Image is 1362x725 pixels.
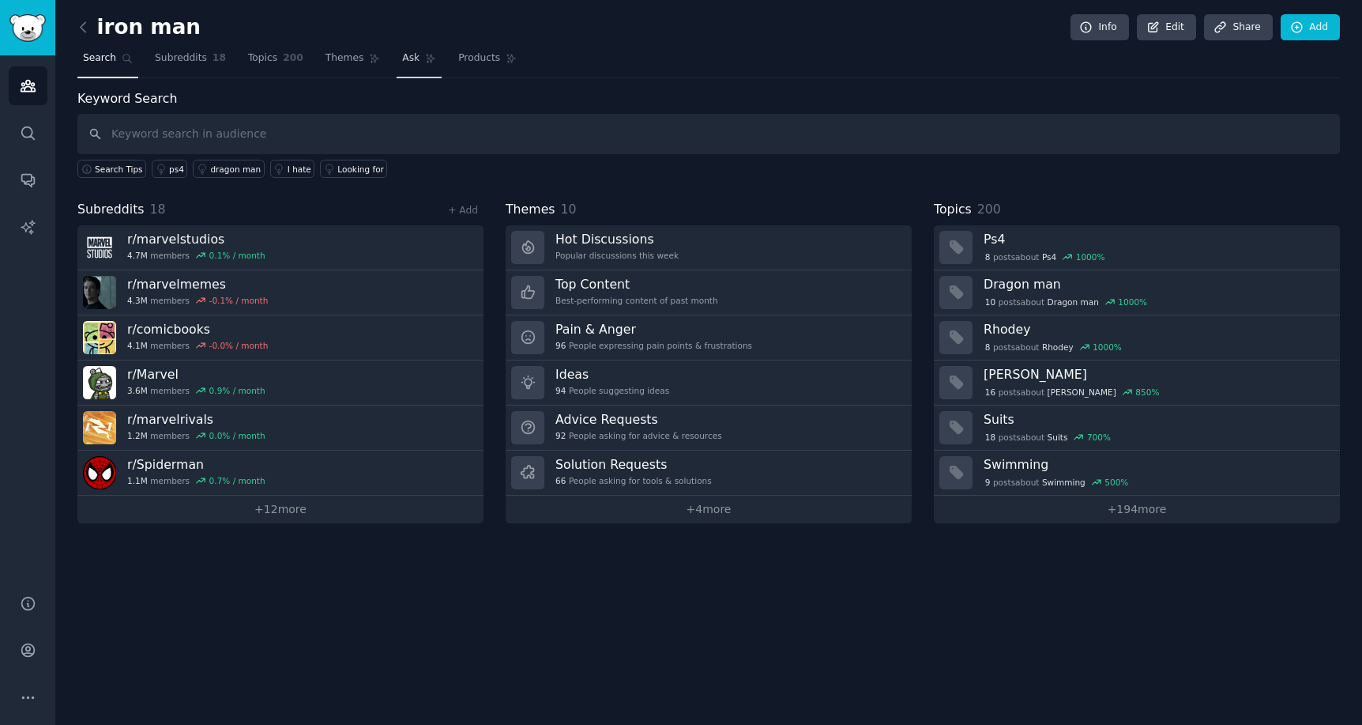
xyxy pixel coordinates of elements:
div: People suggesting ideas [555,385,669,396]
a: Dragon man10postsaboutDragon man1000% [934,270,1340,315]
h3: Swimming [984,456,1329,473]
div: Looking for [337,164,384,175]
span: 66 [555,475,566,486]
a: Ideas94People suggesting ideas [506,361,912,406]
a: Topics200 [243,46,309,78]
span: Dragon man [1048,296,1099,308]
a: I hate [270,160,315,178]
a: Search [77,46,138,78]
div: post s about [984,475,1130,489]
div: 0.7 % / month [209,475,265,486]
a: Swimming9postsaboutSwimming500% [934,451,1340,496]
span: 4.1M [127,340,148,351]
span: 1.1M [127,475,148,486]
h3: r/ marvelmemes [127,276,268,293]
h3: Suits [984,411,1329,428]
span: 3.6M [127,385,148,396]
div: 1000 % [1076,251,1105,262]
div: 0.0 % / month [209,430,265,441]
div: -0.1 % / month [209,295,269,306]
a: Edit [1137,14,1196,41]
span: 200 [283,51,303,66]
div: 0.9 % / month [209,385,265,396]
span: Subreddits [155,51,207,66]
span: Rhodey [1042,342,1074,353]
div: post s about [984,430,1112,444]
img: comicbooks [83,321,116,354]
h3: Advice Requests [555,411,722,428]
a: Ps48postsaboutPs41000% [934,225,1340,270]
div: post s about [984,295,1149,309]
a: ps4 [152,160,187,178]
h3: Ps4 [984,231,1329,247]
span: 94 [555,385,566,396]
div: Popular discussions this week [555,250,679,261]
div: 0.1 % / month [209,250,265,261]
h3: Top Content [555,276,718,293]
span: 10 [985,296,995,308]
button: Search Tips [77,160,146,178]
h3: r/ marvelstudios [127,231,265,247]
a: r/marvelrivals1.2Mmembers0.0% / month [77,406,483,451]
div: dragon man [210,164,261,175]
span: Topics [248,51,277,66]
span: 4.3M [127,295,148,306]
h3: Rhodey [984,321,1329,338]
a: r/Spiderman1.1Mmembers0.7% / month [77,451,483,496]
span: 9 [985,477,991,488]
span: Search [83,51,116,66]
h3: [PERSON_NAME] [984,366,1329,383]
div: members [127,250,265,261]
span: 18 [985,432,995,443]
span: Subreddits [77,200,145,220]
h3: r/ marvelrivals [127,411,265,428]
span: Themes [325,51,364,66]
span: Ps4 [1042,251,1056,262]
span: 10 [561,202,577,217]
h3: Ideas [555,366,669,383]
div: I hate [288,164,311,175]
img: marvelrivals [83,411,116,444]
img: marvelmemes [83,276,116,309]
a: + Add [448,205,478,216]
div: members [127,385,265,396]
a: +12more [77,496,483,523]
a: Share [1204,14,1272,41]
h3: r/ comicbooks [127,321,268,338]
a: Suits18postsaboutSuits700% [934,406,1340,451]
span: Swimming [1042,477,1085,488]
a: Hot DiscussionsPopular discussions this week [506,225,912,270]
span: Products [458,51,500,66]
img: Spiderman [83,456,116,489]
div: 850 % [1135,387,1159,398]
span: 16 [985,387,995,398]
div: People asking for advice & resources [555,430,722,441]
span: 4.7M [127,250,148,261]
a: r/comicbooks4.1Mmembers-0.0% / month [77,315,483,361]
a: Advice Requests92People asking for advice & resources [506,406,912,451]
h3: Pain & Anger [555,321,752,338]
a: Rhodey8postsaboutRhodey1000% [934,315,1340,361]
img: GummySearch logo [9,14,46,42]
span: Ask [402,51,420,66]
a: Looking for [320,160,387,178]
div: members [127,340,268,351]
div: People asking for tools & solutions [555,475,712,486]
span: 18 [213,51,226,66]
h3: r/ Spiderman [127,456,265,473]
a: +194more [934,496,1340,523]
a: r/Marvel3.6Mmembers0.9% / month [77,361,483,406]
div: members [127,475,265,486]
a: Subreddits18 [149,46,231,78]
h3: r/ Marvel [127,366,265,383]
div: post s about [984,250,1106,264]
img: marvelstudios [83,231,116,264]
a: Ask [397,46,442,78]
div: members [127,295,268,306]
a: [PERSON_NAME]16postsabout[PERSON_NAME]850% [934,361,1340,406]
div: Best-performing content of past month [555,295,718,306]
img: Marvel [83,366,116,399]
a: Solution Requests66People asking for tools & solutions [506,451,912,496]
div: 700 % [1087,432,1111,443]
span: 18 [150,202,166,217]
